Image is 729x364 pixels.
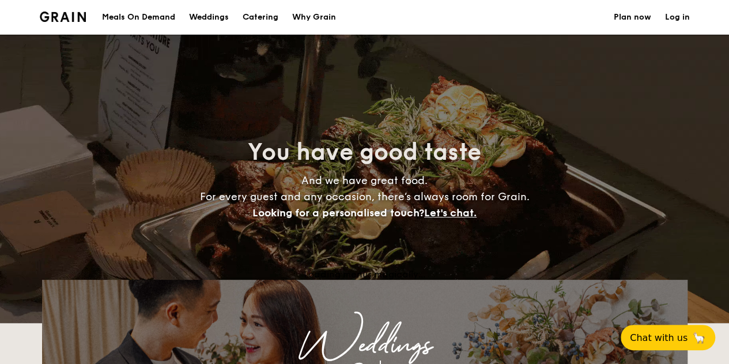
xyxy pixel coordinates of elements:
span: And we have great food. For every guest and any occasion, there’s always room for Grain. [200,174,530,219]
button: Chat with us🦙 [621,325,715,350]
span: Looking for a personalised touch? [252,207,424,219]
div: Weddings [143,335,586,356]
span: Let's chat. [424,207,477,219]
span: Chat with us [630,332,688,343]
img: Grain [40,12,86,22]
span: 🦙 [692,331,706,344]
a: Logotype [40,12,86,22]
span: You have good taste [248,138,481,166]
div: Loading menus magically... [42,269,688,280]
